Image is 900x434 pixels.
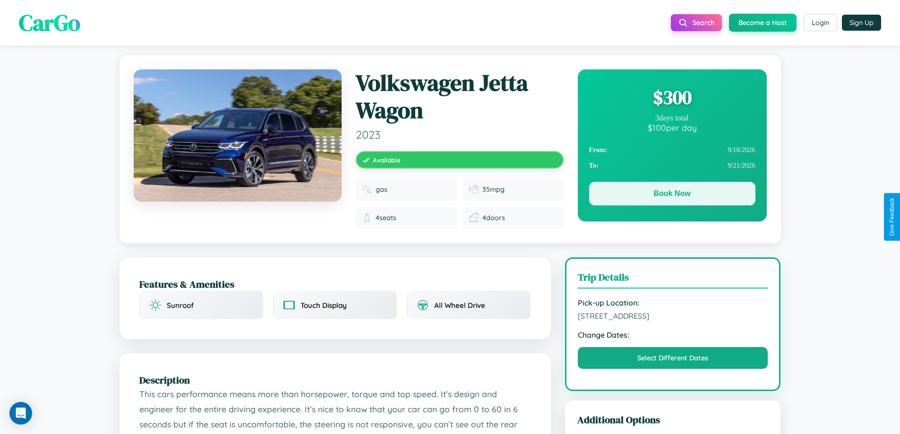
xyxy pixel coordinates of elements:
[134,69,342,202] img: Volkswagen Jetta Wagon 2023
[300,301,347,310] span: Touch Display
[139,277,531,291] h2: Features & Amenities
[729,14,797,32] button: Become a Host
[578,311,768,321] span: [STREET_ADDRESS]
[376,185,387,194] span: gas
[9,402,32,425] div: Open Intercom Messenger
[356,69,564,124] h1: Volkswagen Jetta Wagon
[578,298,768,307] strong: Pick-up Location:
[139,373,531,387] h2: Description
[889,198,895,236] div: Give Feedback
[356,128,564,142] span: 2023
[578,270,768,289] h3: Trip Details
[482,185,505,194] span: 35 mpg
[589,162,599,170] strong: To:
[19,7,80,38] span: CarGo
[578,347,768,369] button: Select Different Dates
[373,156,401,164] span: Available
[376,213,396,222] span: 4 seats
[362,185,372,194] img: Fuel type
[482,213,505,222] span: 4 doors
[589,114,755,122] div: 3 days total
[693,18,714,27] span: Search
[469,213,479,222] img: Doors
[362,213,372,222] img: Seats
[671,14,722,31] button: Search
[589,122,755,133] div: $ 100 per day
[167,301,194,310] span: Sunroof
[469,185,479,194] img: Fuel efficiency
[434,301,485,310] span: All Wheel Drive
[804,14,837,31] button: Login
[589,146,608,154] strong: From:
[589,85,755,110] div: $ 300
[589,158,755,173] div: 9 / 21 / 2026
[589,142,755,158] div: 9 / 18 / 2026
[578,330,768,340] strong: Change Dates:
[577,413,769,426] h3: Additional Options
[842,15,881,31] button: Sign Up
[589,182,755,205] button: Book Now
